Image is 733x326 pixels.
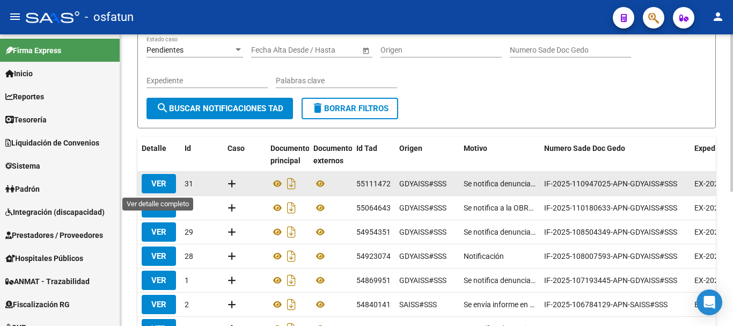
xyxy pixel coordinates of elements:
span: SAISS#SSS [399,300,437,309]
button: VER [142,295,176,314]
span: Documentos externos [313,144,356,165]
span: Reportes [5,91,44,103]
button: Buscar Notificaciones TAD [146,98,293,119]
span: Hospitales Públicos [5,252,83,264]
button: VER [142,174,176,193]
span: 29 [185,228,193,236]
span: GDYAISS#SSS [399,228,446,236]
span: Integración (discapacidad) [5,206,105,218]
button: Open calendar [360,45,371,56]
button: VER [142,222,176,242]
mat-icon: search [156,102,169,114]
span: Documento principal [270,144,310,165]
i: Descargar documento [284,199,298,216]
span: 28 [185,252,193,260]
mat-icon: delete [311,102,324,114]
span: VER [151,227,166,237]
datatable-header-cell: Documento principal [266,137,309,172]
div: Open Intercom Messenger [697,289,722,315]
span: Padrón [5,183,40,195]
span: Id Tad [356,144,377,153]
i: Descargar documento [284,296,298,313]
span: 2 [185,300,189,309]
span: Notificación [464,250,504,263]
button: VER [142,198,176,218]
span: VER [151,179,166,189]
span: IF-2025-110947025-APN-GDYAISS#SSS [544,179,677,188]
span: 55111472 [356,179,391,188]
span: IF-2025-108504349-APN-GDYAISS#SSS [544,228,677,236]
button: VER [142,271,176,290]
span: VER [151,300,166,309]
span: Se envía informe en orden 25. [464,299,536,311]
span: 54954351 [356,228,391,236]
span: VER [151,203,166,213]
datatable-header-cell: Motivo [459,137,540,172]
span: Tesorería [5,114,47,126]
datatable-header-cell: Numero Sade Doc Gedo [540,137,690,172]
datatable-header-cell: Id [180,137,223,172]
span: 54840141 [356,300,391,309]
span: VER [151,276,166,285]
span: ANMAT - Trazabilidad [5,276,90,287]
datatable-header-cell: Documentos externos [309,137,352,172]
i: Descargar documento [284,272,298,289]
datatable-header-cell: Caso [223,137,266,172]
span: Pendientes [146,46,184,54]
span: Prestadores / Proveedores [5,229,103,241]
i: Descargar documento [284,175,298,192]
span: Firma Express [5,45,61,56]
span: Se notifica denuncia realizada por el afiliado [PERSON_NAME] 20184407559 por NEGATIVA DE AFILIACI... [464,274,536,287]
i: Descargar documento [284,223,298,241]
input: Fecha inicio [251,46,290,55]
span: - osfatun [85,5,134,29]
span: VER [151,251,166,261]
button: Borrar Filtros [302,98,398,119]
span: 55064643 [356,204,391,212]
span: 31 [185,179,193,188]
mat-icon: person [712,10,724,23]
button: VER [142,247,176,266]
span: Numero Sade Doc Gedo [544,144,625,153]
span: Detalle [142,144,166,153]
datatable-header-cell: Id Tad [352,137,395,172]
span: IF-2025-108007593-APN-GDYAISS#SSS [544,252,677,260]
span: Fiscalización RG [5,299,70,310]
span: GDYAISS#SSS [399,179,446,188]
span: Se notifica a la OBRA SOCIAL DE LA FEDERACION ARGENTINA DEL TRABAJADOR DE LAS UNIVERSIDADES NACIO... [464,202,536,214]
span: GDYAISS#SSS [399,204,446,212]
span: 30 [185,204,193,212]
mat-icon: menu [9,10,21,23]
span: GDYAISS#SSS [399,276,446,285]
span: Liquidación de Convenios [5,137,99,149]
i: Descargar documento [284,248,298,265]
span: Borrar Filtros [311,104,389,113]
span: Se notifica denuncia realizada por el/la afiliado/a: [PERSON_NAME], CUIL: 20172170286, por negati... [464,178,536,190]
span: Inicio [5,68,33,79]
span: Origen [399,144,422,153]
span: Expediente [694,144,733,153]
span: Id [185,144,191,153]
datatable-header-cell: Origen [395,137,459,172]
span: Caso [228,144,245,153]
span: GDYAISS#SSS [399,252,446,260]
span: Sistema [5,160,40,172]
span: Buscar Notificaciones TAD [156,104,283,113]
span: IF-2025-106784129-APN-SAISS#SSS [544,300,668,309]
input: Fecha fin [299,46,352,55]
span: Se notifica denuncia realizada por el/la afiliado/a: [PERSON_NAME], CUIL: 20205017128, por negati... [464,226,536,238]
datatable-header-cell: Detalle [137,137,180,172]
span: IF-2025-110180633-APN-GDYAISS#SSS [544,204,677,212]
span: 54923074 [356,252,391,260]
span: 1 [185,276,189,285]
span: Motivo [464,144,487,153]
span: 54869951 [356,276,391,285]
span: IF-2025-107193445-APN-GDYAISS#SSS [544,276,677,285]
